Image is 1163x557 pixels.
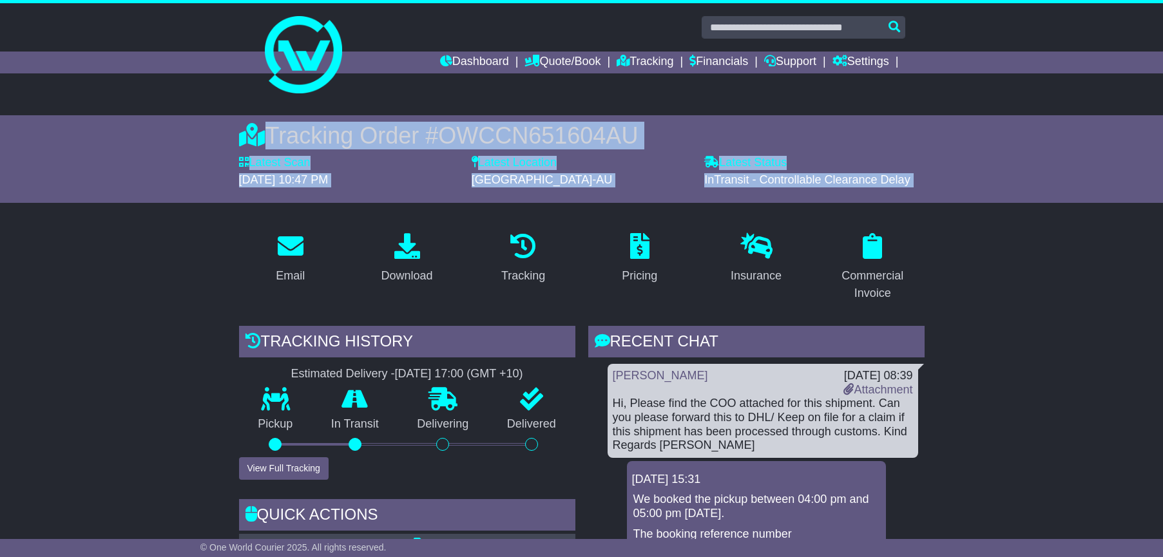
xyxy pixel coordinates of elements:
a: Email [267,229,313,289]
p: We booked the pickup between 04:00 pm and 05:00 pm [DATE]. [633,493,879,520]
div: Commercial Invoice [829,267,916,302]
div: Pricing [622,267,657,285]
p: The booking reference number is CBJ250926094876. [633,527,879,555]
span: [GEOGRAPHIC_DATA]-AU [472,173,612,186]
a: [PERSON_NAME] [613,369,708,382]
button: View Full Tracking [239,457,329,480]
span: OWCCN651604AU [438,122,638,149]
a: Financials [689,52,748,73]
div: [DATE] 17:00 (GMT +10) [395,367,523,381]
a: Download [372,229,441,289]
p: Delivered [488,417,575,431]
span: [DATE] 10:47 PM [239,173,329,186]
p: In Transit [312,417,398,431]
div: [DATE] 15:31 [632,473,881,487]
label: Latest Location [472,156,557,170]
div: Tracking Order # [239,122,925,149]
span: © One World Courier 2025. All rights reserved. [200,542,387,552]
a: Insurance [722,229,790,289]
div: Estimated Delivery - [239,367,575,381]
a: Dashboard [440,52,509,73]
div: Tracking history [239,326,575,361]
a: Attachment [843,383,912,396]
a: Settings [832,52,889,73]
div: Tracking [501,267,545,285]
a: Support [764,52,816,73]
a: Commercial Invoice [821,229,925,307]
span: InTransit - Controllable Clearance Delay [704,173,910,186]
div: Hi, Please find the COO attached for this shipment. Can you please forward this to DHL/ Keep on f... [613,397,913,452]
div: RECENT CHAT [588,326,925,361]
a: Pricing [613,229,666,289]
a: Shipping Label - A4 printer [414,538,562,551]
a: Tracking [493,229,553,289]
label: Latest Status [704,156,787,170]
a: Quote/Book [524,52,601,73]
div: Download [381,267,432,285]
label: Latest Scan [239,156,311,170]
div: Email [276,267,305,285]
div: [DATE] 08:39 [843,369,912,383]
a: Email Documents [247,538,349,551]
div: Quick Actions [239,499,575,534]
p: Delivering [398,417,488,431]
div: Insurance [731,267,782,285]
a: Tracking [617,52,673,73]
p: Pickup [239,417,312,431]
